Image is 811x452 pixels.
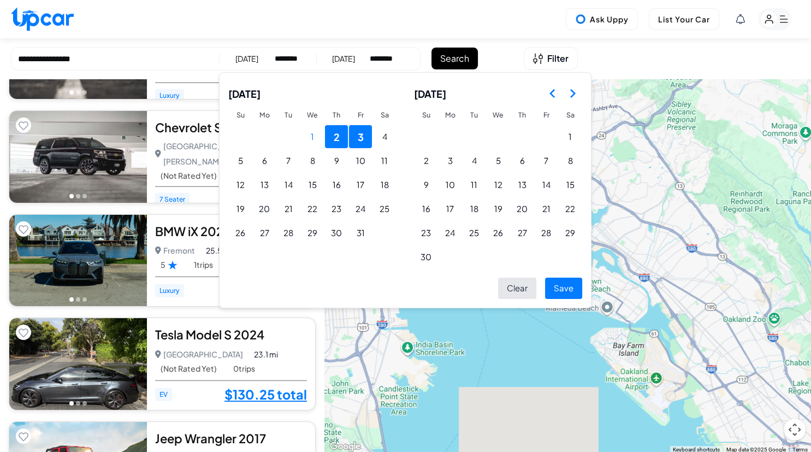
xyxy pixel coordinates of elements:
[16,428,31,444] button: Add to favorites
[277,221,300,244] button: Tuesday, October 28th, 2025
[82,194,87,198] button: Go to photo 3
[325,149,348,172] button: Thursday, October 9th, 2025
[535,221,558,244] button: Friday, November 28th, 2025
[649,8,719,30] button: List Your Car
[439,173,461,196] button: Monday, November 10th, 2025
[373,149,396,172] button: Saturday, October 11th, 2025
[155,138,275,169] p: [GEOGRAPHIC_DATA][PERSON_NAME]
[325,221,348,244] button: Thursday, October 30th, 2025
[498,278,536,299] button: Clear
[349,125,372,148] button: Friday, October 3rd, 2025, selected
[415,197,437,220] button: Sunday, November 16th, 2025
[438,105,462,125] th: Monday
[76,90,80,95] button: Go to photo 2
[224,388,307,402] a: $130.25 total
[9,318,147,410] img: Car Image
[161,260,177,269] span: 5
[415,149,437,172] button: Sunday, November 2nd, 2025
[228,105,396,245] table: October 2025
[534,105,558,125] th: Friday
[276,105,300,125] th: Tuesday
[301,173,324,196] button: Wednesday, October 15th, 2025
[155,243,195,258] p: Fremont
[161,364,217,373] span: (Not Rated Yet)
[69,401,74,406] button: Go to photo 1
[373,125,396,148] button: Saturday, October 4th, 2025
[254,349,278,360] span: 23.1 mi
[155,347,243,362] p: [GEOGRAPHIC_DATA]
[324,105,348,125] th: Thursday
[511,173,534,196] button: Thursday, November 13th, 2025
[372,105,396,125] th: Saturday
[301,221,324,244] button: Wednesday, October 29th, 2025
[415,173,437,196] button: Sunday, November 9th, 2025
[233,364,255,373] span: 0 trips
[325,173,348,196] button: Thursday, October 16th, 2025
[463,173,486,196] button: Tuesday, November 11th, 2025
[16,118,31,133] button: Add to favorites
[511,149,534,172] button: Thursday, November 6th, 2025
[545,278,582,299] button: Save
[414,81,446,105] span: [DATE]
[155,119,307,136] div: Chevrolet Suburban 2016
[76,194,80,198] button: Go to photo 2
[301,197,324,220] button: Wednesday, October 22nd, 2025
[487,173,510,196] button: Wednesday, November 12th, 2025
[155,223,307,239] div: BMW iX 2023
[253,173,276,196] button: Monday, October 13th, 2025
[229,149,252,172] button: Sunday, October 5th, 2025
[415,245,437,268] button: Sunday, November 30th, 2025
[9,111,147,203] img: Car Image
[69,194,74,198] button: Go to photo 1
[414,105,582,269] table: November 2025
[155,430,307,447] div: Jeep Wrangler 2017
[784,419,806,441] button: Map camera controls
[373,197,396,220] button: Saturday, October 25th, 2025
[535,197,558,220] button: Friday, November 21st, 2025
[155,326,307,343] div: Tesla Model S 2024
[325,197,348,220] button: Thursday, October 23rd, 2025
[301,125,324,148] button: Today, Wednesday, October 1st, 2025
[349,149,372,172] button: Friday, October 10th, 2025
[228,81,261,105] span: [DATE]
[349,173,372,196] button: Friday, October 17th, 2025
[206,245,232,256] span: 25.5 mi
[300,105,324,125] th: Wednesday
[463,149,486,172] button: Tuesday, November 4th, 2025
[558,105,582,125] th: Saturday
[277,173,300,196] button: Tuesday, October 14th, 2025
[575,14,586,25] img: Uppy
[16,325,31,340] button: Add to favorites
[462,105,486,125] th: Tuesday
[547,52,569,65] span: Filter
[486,105,510,125] th: Wednesday
[487,221,510,244] button: Wednesday, November 26th, 2025
[511,221,534,244] button: Thursday, November 27th, 2025
[155,193,190,206] span: 7 Seater
[559,125,582,148] button: Saturday, November 1st, 2025
[439,197,461,220] button: Monday, November 17th, 2025
[431,48,478,69] button: Search
[325,125,348,148] button: Thursday, October 2nd, 2025, selected
[229,197,252,220] button: Sunday, October 19th, 2025
[414,105,438,125] th: Sunday
[168,260,177,269] img: Star Rating
[332,53,355,64] div: [DATE]
[16,221,31,237] button: Add to favorites
[349,197,372,220] button: Friday, October 24th, 2025
[373,173,396,196] button: Saturday, October 18th, 2025
[463,197,486,220] button: Tuesday, November 18th, 2025
[229,173,252,196] button: Sunday, October 12th, 2025
[563,84,582,103] button: Go to the Next Month
[11,7,74,31] img: Upcar Logo
[463,221,486,244] button: Tuesday, November 25th, 2025
[559,221,582,244] button: Saturday, November 29th, 2025
[415,221,437,244] button: Sunday, November 23rd, 2025
[439,149,461,172] button: Monday, November 3rd, 2025
[510,105,534,125] th: Thursday
[253,197,276,220] button: Monday, October 20th, 2025
[9,215,147,307] img: Car Image
[277,197,300,220] button: Tuesday, October 21st, 2025
[487,149,510,172] button: Wednesday, November 5th, 2025
[82,297,87,302] button: Go to photo 3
